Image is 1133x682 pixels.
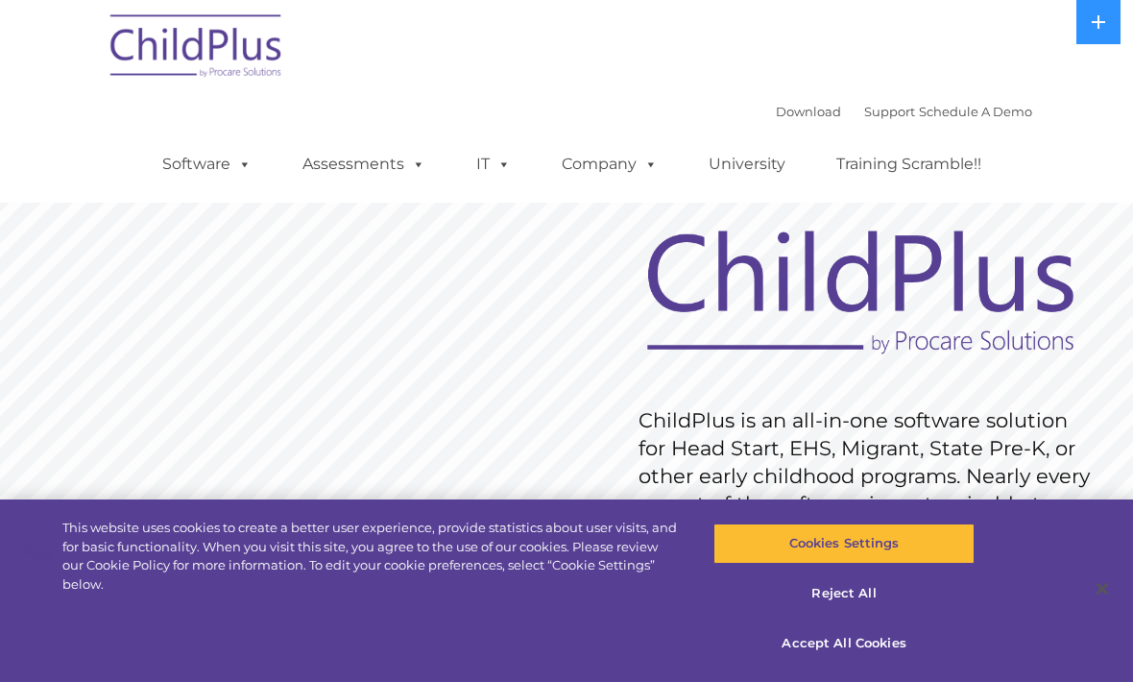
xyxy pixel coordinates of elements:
[1081,568,1123,610] button: Close
[713,573,974,614] button: Reject All
[919,104,1032,119] a: Schedule A Demo
[62,519,680,594] div: This website uses cookies to create a better user experience, provide statistics about user visit...
[457,145,530,183] a: IT
[689,145,805,183] a: University
[713,622,974,663] button: Accept All Cookies
[639,406,1092,601] rs-layer: ChildPlus is an all-in-one software solution for Head Start, EHS, Migrant, State Pre-K, or other ...
[817,145,1000,183] a: Training Scramble!!
[101,1,293,97] img: ChildPlus by Procare Solutions
[864,104,915,119] a: Support
[713,524,974,564] button: Cookies Settings
[776,104,1032,119] font: |
[283,145,445,183] a: Assessments
[542,145,677,183] a: Company
[776,104,841,119] a: Download
[143,145,271,183] a: Software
